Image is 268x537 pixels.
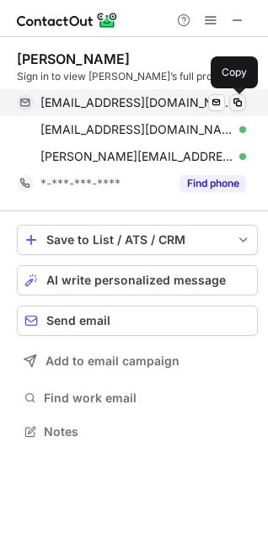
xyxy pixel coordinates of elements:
button: Find work email [17,386,258,410]
span: Find work email [44,391,251,406]
span: [EMAIL_ADDRESS][DOMAIN_NAME] [40,122,233,137]
img: ContactOut v5.3.10 [17,10,118,30]
div: Sign in to view [PERSON_NAME]’s full profile [17,69,258,84]
div: [PERSON_NAME] [17,51,130,67]
span: [EMAIL_ADDRESS][DOMAIN_NAME] [40,95,233,110]
button: Send email [17,306,258,336]
span: Add to email campaign [46,354,180,368]
button: Reveal Button [180,175,246,192]
button: Notes [17,420,258,444]
span: AI write personalized message [46,274,226,287]
span: Notes [44,424,251,439]
button: save-profile-one-click [17,225,258,255]
span: Send email [46,314,110,327]
button: AI write personalized message [17,265,258,295]
button: Add to email campaign [17,346,258,376]
span: [PERSON_NAME][EMAIL_ADDRESS][PERSON_NAME][DOMAIN_NAME] [40,149,233,164]
div: Save to List / ATS / CRM [46,233,228,247]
